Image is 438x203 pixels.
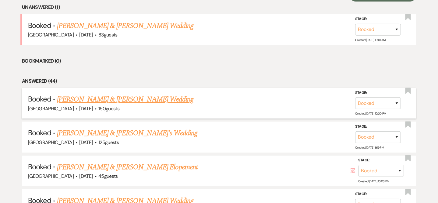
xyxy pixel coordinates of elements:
[57,20,193,31] a: [PERSON_NAME] & [PERSON_NAME] Wedding
[98,139,119,146] span: 125 guests
[355,191,401,198] label: Stage:
[79,173,93,179] span: [DATE]
[28,94,51,104] span: Booked
[98,32,118,38] span: 83 guests
[22,3,416,11] li: Unanswered (1)
[28,162,51,171] span: Booked
[57,162,198,173] a: [PERSON_NAME] & [PERSON_NAME] Elopement
[79,139,93,146] span: [DATE]
[98,105,119,112] span: 150 guests
[57,94,193,105] a: [PERSON_NAME] & [PERSON_NAME] Wedding
[28,139,74,146] span: [GEOGRAPHIC_DATA]
[28,128,51,137] span: Booked
[28,173,74,179] span: [GEOGRAPHIC_DATA]
[22,77,416,85] li: Answered (44)
[358,179,389,183] span: Created: [DATE] 10:03 PM
[79,32,93,38] span: [DATE]
[79,105,93,112] span: [DATE]
[22,57,416,65] li: Bookmarked (0)
[355,145,384,149] span: Created: [DATE] 9:19 PM
[355,112,386,115] span: Created: [DATE] 10:30 PM
[358,157,404,164] label: Stage:
[98,173,118,179] span: 45 guests
[355,38,385,42] span: Created: [DATE] 10:01 AM
[355,90,401,96] label: Stage:
[355,16,401,22] label: Stage:
[28,105,74,112] span: [GEOGRAPHIC_DATA]
[57,128,198,139] a: [PERSON_NAME] & [PERSON_NAME]'s Wedding
[28,21,51,30] span: Booked
[28,32,74,38] span: [GEOGRAPHIC_DATA]
[355,123,401,130] label: Stage:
